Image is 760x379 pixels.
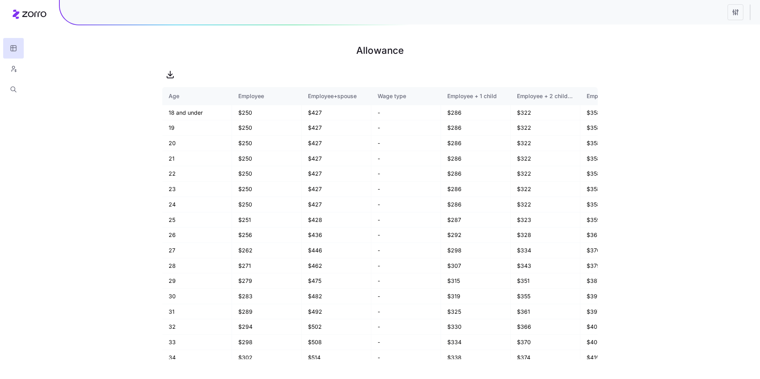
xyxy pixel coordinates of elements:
[232,105,302,121] td: $250
[162,136,232,151] td: 20
[511,243,580,258] td: $334
[232,136,302,151] td: $250
[511,166,580,182] td: $322
[378,92,434,100] div: Wage type
[441,304,511,320] td: $325
[302,136,371,151] td: $427
[232,319,302,335] td: $294
[580,120,650,136] td: $358
[162,151,232,167] td: 21
[232,304,302,320] td: $289
[302,350,371,366] td: $514
[441,227,511,243] td: $292
[302,227,371,243] td: $436
[302,105,371,121] td: $427
[232,273,302,289] td: $279
[580,197,650,212] td: $358
[580,350,650,366] td: $410
[371,120,441,136] td: -
[511,289,580,304] td: $355
[580,273,650,289] td: $387
[371,227,441,243] td: -
[441,120,511,136] td: $286
[511,136,580,151] td: $322
[232,212,302,228] td: $251
[162,258,232,274] td: 28
[232,197,302,212] td: $250
[371,182,441,197] td: -
[162,304,232,320] td: 31
[302,335,371,350] td: $508
[580,182,650,197] td: $358
[162,182,232,197] td: 23
[302,151,371,167] td: $427
[441,258,511,274] td: $307
[371,273,441,289] td: -
[302,304,371,320] td: $492
[441,197,511,212] td: $286
[371,243,441,258] td: -
[371,258,441,274] td: -
[371,105,441,121] td: -
[162,350,232,366] td: 34
[232,151,302,167] td: $250
[511,105,580,121] td: $322
[302,120,371,136] td: $427
[441,182,511,197] td: $286
[162,273,232,289] td: 29
[511,258,580,274] td: $343
[447,92,504,100] div: Employee + 1 child
[371,319,441,335] td: -
[441,166,511,182] td: $286
[371,335,441,350] td: -
[441,289,511,304] td: $319
[232,243,302,258] td: $262
[162,243,232,258] td: 27
[371,289,441,304] td: -
[580,105,650,121] td: $358
[162,120,232,136] td: 19
[580,319,650,335] td: $402
[371,350,441,366] td: -
[441,136,511,151] td: $286
[308,92,365,100] div: Employee+spouse
[580,243,650,258] td: $370
[580,335,650,350] td: $406
[371,304,441,320] td: -
[441,105,511,121] td: $286
[302,243,371,258] td: $446
[441,319,511,335] td: $330
[371,136,441,151] td: -
[371,151,441,167] td: -
[302,182,371,197] td: $427
[441,151,511,167] td: $286
[511,319,580,335] td: $366
[162,197,232,212] td: 24
[511,182,580,197] td: $322
[441,273,511,289] td: $315
[580,136,650,151] td: $358
[162,166,232,182] td: 22
[511,212,580,228] td: $323
[371,166,441,182] td: -
[162,289,232,304] td: 30
[302,197,371,212] td: $427
[580,304,650,320] td: $397
[580,289,650,304] td: $391
[371,212,441,228] td: -
[511,350,580,366] td: $374
[232,166,302,182] td: $250
[580,212,650,228] td: $359
[232,289,302,304] td: $283
[441,350,511,366] td: $338
[169,92,225,100] div: Age
[162,41,598,60] h1: Allowance
[511,273,580,289] td: $351
[162,335,232,350] td: 33
[511,120,580,136] td: $322
[162,227,232,243] td: 26
[580,151,650,167] td: $358
[162,105,232,121] td: 18 and under
[511,227,580,243] td: $328
[511,335,580,350] td: $370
